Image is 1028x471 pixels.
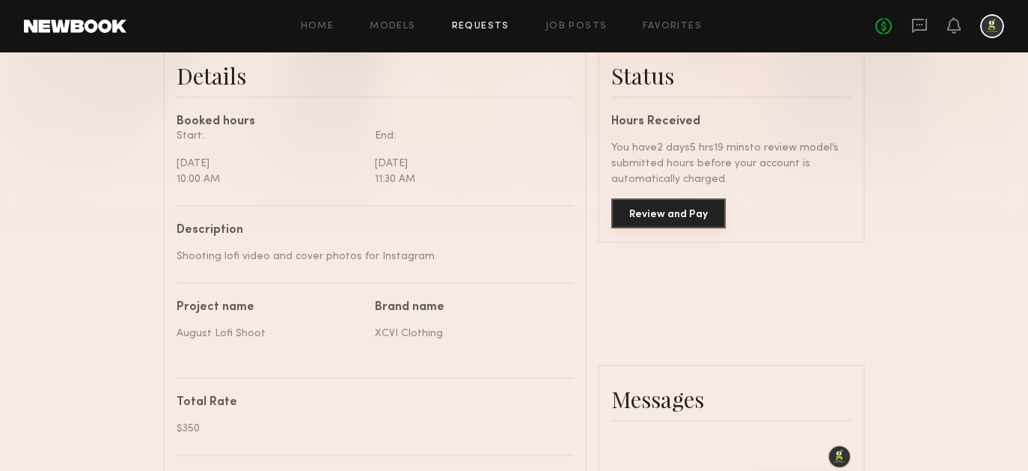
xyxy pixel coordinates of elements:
div: End: [375,128,562,144]
div: Details [177,61,573,91]
a: Requests [452,22,510,31]
div: XCVI Clothing [375,326,562,341]
div: 10:00 AM [177,171,364,187]
a: Job Posts [545,22,608,31]
div: [DATE] [375,156,562,171]
div: Shooting lofi video and cover photos for Instagram. [177,249,562,264]
div: Hours Received [611,116,851,128]
a: Models [370,22,415,31]
div: Start: [177,128,364,144]
div: Status [611,61,851,91]
div: Messages [611,384,851,414]
div: [DATE] [177,156,364,171]
div: Booked hours [177,116,573,128]
div: $350 [177,421,562,437]
div: August Lofi Shoot [177,326,364,341]
a: Home [301,22,334,31]
div: 11:30 AM [375,171,562,187]
div: Brand name [375,302,562,314]
div: Total Rate [177,397,562,409]
div: Project name [177,302,364,314]
div: Description [177,225,562,237]
a: Favorites [643,22,702,31]
div: You have 2 days 5 hrs 19 mins to review model’s submitted hours before your account is automatica... [611,140,851,187]
button: Review and Pay [611,198,726,228]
